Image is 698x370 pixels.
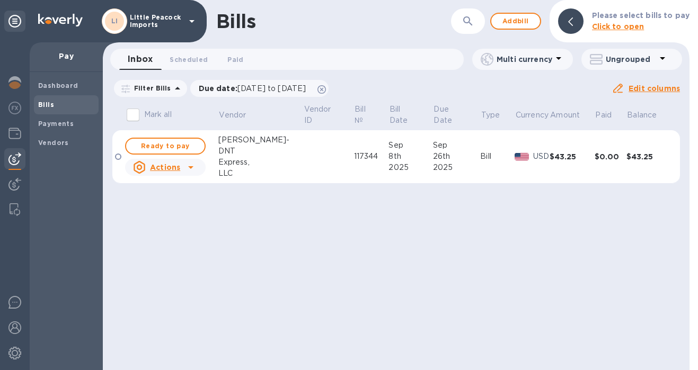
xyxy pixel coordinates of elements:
[218,157,303,168] div: Express,
[481,110,514,121] span: Type
[170,54,208,65] span: Scheduled
[388,140,432,151] div: Sep
[355,104,374,126] p: Bill №
[497,54,552,65] p: Multi currency
[8,102,21,114] img: Foreign exchange
[388,151,432,162] div: 8th
[304,104,353,126] span: Vendor ID
[130,84,171,93] p: Filter Bills
[8,127,21,140] img: Wallets
[38,82,78,89] b: Dashboard
[550,110,594,121] span: Amount
[434,104,465,126] p: Due Date
[480,151,515,162] div: Bill
[550,151,595,162] div: $43.25
[627,110,670,121] span: Balance
[38,120,74,128] b: Payments
[627,110,657,121] p: Balance
[128,52,153,67] span: Inbox
[490,13,541,30] button: Addbill
[216,10,255,32] h1: Bills
[550,110,580,121] p: Amount
[38,139,69,147] b: Vendors
[144,109,172,120] p: Mark all
[516,110,549,121] p: Currency
[433,151,481,162] div: 26th
[433,162,481,173] div: 2025
[592,22,644,31] b: Click to open
[355,104,388,126] span: Bill №
[199,83,312,94] p: Due date :
[390,104,432,126] span: Bill Date
[626,151,672,162] div: $43.25
[606,54,656,65] p: Ungrouped
[219,110,260,121] span: Vendor
[304,104,339,126] p: Vendor ID
[533,151,550,162] p: USD
[592,11,690,20] b: Please select bills to pay
[190,80,329,97] div: Due date:[DATE] to [DATE]
[38,51,94,61] p: Pay
[150,163,180,172] u: Actions
[218,134,303,157] div: [PERSON_NAME]-DNT
[515,153,529,160] img: USD
[595,110,612,121] p: Paid
[629,84,680,93] u: Edit columns
[433,140,481,151] div: Sep
[390,104,418,126] p: Bill Date
[219,110,246,121] p: Vendor
[434,104,479,126] span: Due Date
[388,162,432,173] div: 2025
[595,151,626,162] div: $0.00
[125,138,206,155] button: Ready to pay
[595,110,625,121] span: Paid
[111,17,118,25] b: LI
[500,15,532,28] span: Add bill
[38,101,54,109] b: Bills
[481,110,500,121] p: Type
[130,14,183,29] p: Little Peacock Imports
[135,140,196,152] span: Ready to pay
[218,168,303,179] div: LLC
[354,151,389,162] div: 117344
[38,14,83,26] img: Logo
[4,11,25,32] div: Unpin categories
[237,84,306,93] span: [DATE] to [DATE]
[227,54,243,65] span: Paid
